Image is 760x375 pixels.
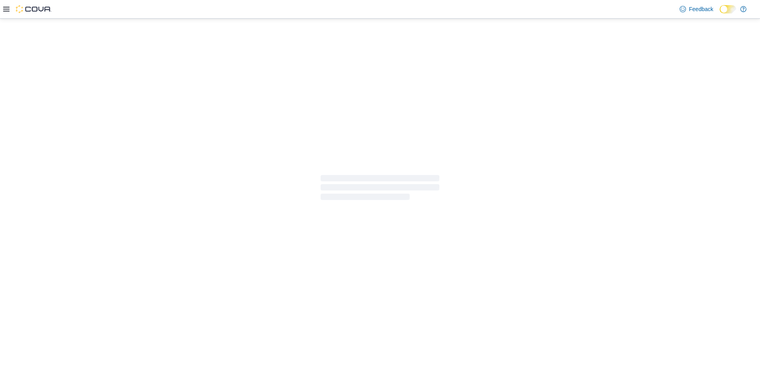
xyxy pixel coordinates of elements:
span: Feedback [689,5,713,13]
span: Loading [321,177,439,202]
a: Feedback [676,1,716,17]
input: Dark Mode [720,5,736,13]
img: Cova [16,5,51,13]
